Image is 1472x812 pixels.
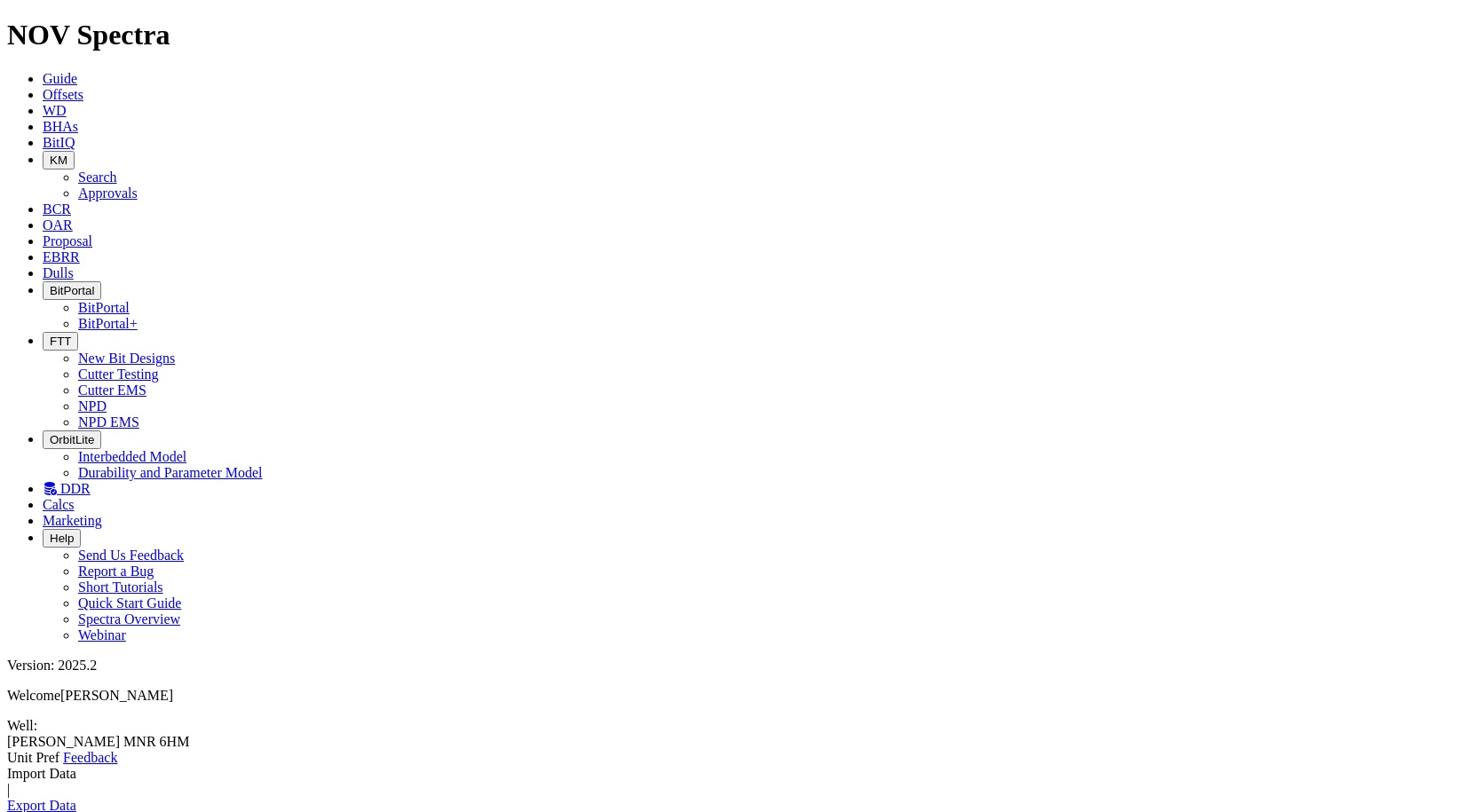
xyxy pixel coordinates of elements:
a: Feedback [63,750,117,765]
a: Short Tutorials [78,579,163,595]
a: NPD [78,398,107,414]
span: [PERSON_NAME] MNR 6HM [7,734,189,749]
a: Approvals [78,185,138,201]
a: Report a Bug [78,564,154,579]
a: Offsets [43,87,83,102]
a: Cutter Testing [78,367,159,382]
h1: NOV Spectra [7,19,1465,51]
a: Search [78,169,117,185]
a: BHAs [43,119,78,134]
button: OrbitLite [43,430,101,449]
a: BitPortal [78,300,130,315]
a: Marketing [43,513,102,528]
span: OrbitLite [50,433,94,446]
a: BitPortal+ [78,316,138,331]
div: | [7,782,1465,798]
span: [PERSON_NAME] [60,688,173,703]
p: Welcome [7,688,1465,704]
a: NPD EMS [78,414,139,430]
span: DDR [60,481,91,496]
a: Webinar [78,627,126,643]
button: FTT [43,332,78,351]
a: Cutter EMS [78,382,146,398]
a: Proposal [43,233,92,248]
a: Send Us Feedback [78,548,184,563]
a: Import Data [7,766,76,781]
a: Spectra Overview [78,611,180,627]
button: BitPortal [43,281,101,300]
a: Interbedded Model [78,449,186,464]
span: KM [50,154,67,167]
a: OAR [43,217,73,233]
a: Guide [43,71,77,86]
a: New Bit Designs [78,351,175,366]
span: Help [50,532,74,545]
span: Well: [7,718,1465,750]
span: BitPortal [50,284,94,297]
a: Unit Pref [7,750,59,765]
span: FTT [50,335,71,348]
a: Dulls [43,265,74,280]
button: KM [43,151,75,169]
a: BitIQ [43,135,75,150]
a: WD [43,103,67,118]
a: Durability and Parameter Model [78,465,263,480]
button: Help [43,529,81,548]
div: Version: 2025.2 [7,658,1465,674]
a: Calcs [43,497,75,512]
a: BCR [43,201,71,217]
a: Quick Start Guide [78,595,181,611]
a: DDR [43,481,91,496]
a: EBRR [43,249,80,264]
